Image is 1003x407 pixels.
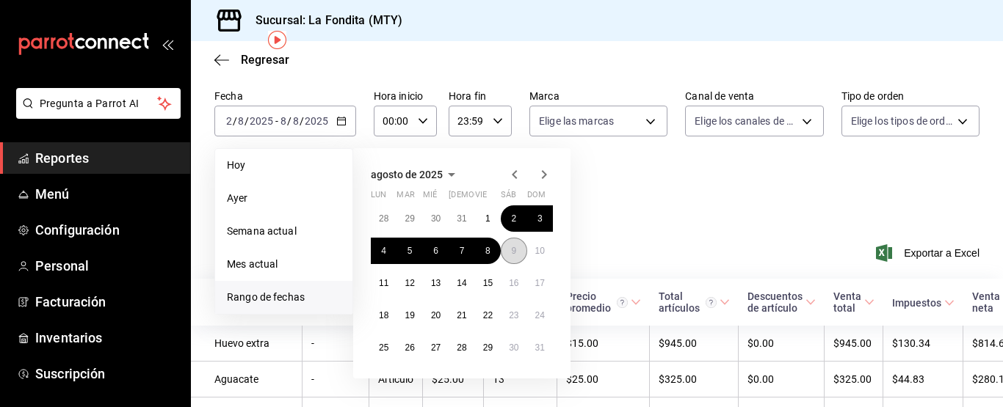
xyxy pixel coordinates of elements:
abbr: 23 de agosto de 2025 [509,310,518,320]
abbr: lunes [371,190,386,205]
span: / [233,115,237,127]
abbr: 31 de agosto de 2025 [535,342,545,353]
abbr: 21 de agosto de 2025 [457,310,466,320]
abbr: 14 de agosto de 2025 [457,278,466,288]
abbr: 30 de julio de 2025 [431,213,441,224]
abbr: 31 de julio de 2025 [457,213,466,224]
label: Hora fin [449,91,512,101]
abbr: 10 de agosto de 2025 [535,246,545,256]
abbr: 29 de julio de 2025 [405,213,414,224]
label: Marca [529,91,667,101]
span: - [275,115,278,127]
span: Inventarios [35,328,178,348]
abbr: 13 de agosto de 2025 [431,278,441,288]
abbr: 5 de agosto de 2025 [408,246,413,256]
td: Aguacate [191,362,303,397]
td: $0.00 [739,362,825,397]
abbr: 28 de julio de 2025 [379,213,388,224]
button: Regresar [214,53,289,67]
abbr: 17 de agosto de 2025 [535,278,545,288]
span: Total artículos [659,290,730,314]
button: 30 de julio de 2025 [423,205,449,232]
span: Impuestos [892,297,955,309]
span: Venta total [833,290,875,314]
button: 14 de agosto de 2025 [449,270,474,296]
label: Tipo de orden [841,91,980,101]
span: Rango de fechas [227,290,341,305]
button: 29 de julio de 2025 [397,205,422,232]
div: Total artículos [659,290,717,314]
abbr: 16 de agosto de 2025 [509,278,518,288]
div: Venta neta [972,290,1000,314]
button: 11 de agosto de 2025 [371,270,397,296]
span: Hoy [227,158,341,173]
abbr: 22 de agosto de 2025 [483,310,493,320]
label: Fecha [214,91,356,101]
button: 13 de agosto de 2025 [423,270,449,296]
span: / [287,115,292,127]
abbr: 1 de agosto de 2025 [485,213,490,224]
abbr: 18 de agosto de 2025 [379,310,388,320]
button: 8 de agosto de 2025 [475,238,501,264]
button: Exportar a Excel [879,244,980,262]
td: $0.00 [739,326,825,362]
td: $945.00 [825,326,883,362]
abbr: 4 de agosto de 2025 [381,246,386,256]
abbr: 6 de agosto de 2025 [433,246,438,256]
button: 15 de agosto de 2025 [475,270,501,296]
div: Impuestos [892,297,941,309]
abbr: 9 de agosto de 2025 [511,246,516,256]
button: 26 de agosto de 2025 [397,334,422,361]
abbr: 26 de agosto de 2025 [405,342,414,353]
abbr: 11 de agosto de 2025 [379,278,388,288]
button: 3 de agosto de 2025 [527,205,553,232]
abbr: 8 de agosto de 2025 [485,246,490,256]
td: Huevo extra [191,326,303,362]
button: 25 de agosto de 2025 [371,334,397,361]
svg: El total artículos considera cambios de precios en los artículos así como costos adicionales por ... [706,297,717,308]
button: 1 de agosto de 2025 [475,205,501,232]
button: 27 de agosto de 2025 [423,334,449,361]
abbr: jueves [449,190,535,205]
span: Regresar [241,53,289,67]
abbr: 29 de agosto de 2025 [483,342,493,353]
span: agosto de 2025 [371,169,443,180]
button: 29 de agosto de 2025 [475,334,501,361]
h3: Sucursal: La Fondita (MTY) [244,12,402,29]
img: Tooltip marker [268,31,286,49]
abbr: 2 de agosto de 2025 [511,213,516,224]
button: agosto de 2025 [371,166,460,183]
svg: Precio promedio = Total artículos / cantidad [617,297,628,308]
abbr: viernes [475,190,487,205]
label: Hora inicio [374,91,437,101]
span: / [300,115,304,127]
abbr: 7 de agosto de 2025 [460,246,465,256]
button: 9 de agosto de 2025 [501,238,526,264]
button: 31 de agosto de 2025 [527,334,553,361]
span: / [245,115,249,127]
button: 23 de agosto de 2025 [501,302,526,329]
button: Pregunta a Parrot AI [16,88,181,119]
td: $25.00 [557,362,650,397]
button: 19 de agosto de 2025 [397,302,422,329]
span: Reportes [35,148,178,168]
button: 28 de julio de 2025 [371,205,397,232]
input: -- [292,115,300,127]
td: - [303,326,369,362]
button: 2 de agosto de 2025 [501,205,526,232]
abbr: miércoles [423,190,437,205]
button: 6 de agosto de 2025 [423,238,449,264]
a: Pregunta a Parrot AI [10,106,181,122]
span: Elige las marcas [539,114,614,128]
input: ---- [304,115,329,127]
span: Ayer [227,191,341,206]
span: Descuentos de artículo [747,290,816,314]
button: 4 de agosto de 2025 [371,238,397,264]
button: 10 de agosto de 2025 [527,238,553,264]
abbr: sábado [501,190,516,205]
span: Semana actual [227,224,341,239]
input: -- [280,115,287,127]
td: $130.34 [883,326,963,362]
